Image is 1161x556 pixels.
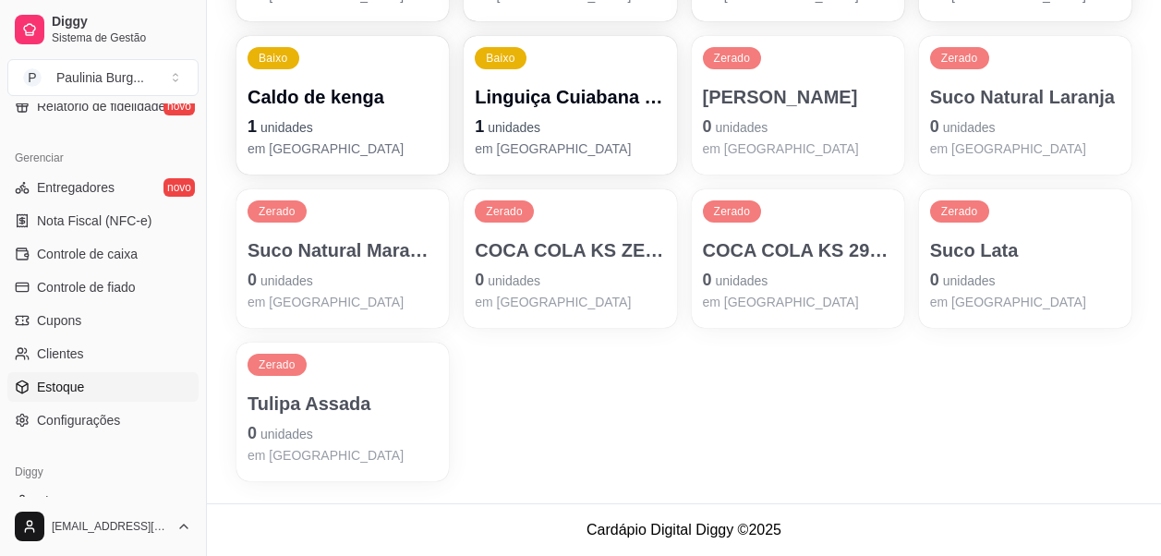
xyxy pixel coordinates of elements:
[716,120,768,135] span: unidades
[703,114,893,139] p: 0
[248,420,438,446] p: 0
[37,311,81,330] span: Cupons
[930,237,1120,263] p: Suco Lata
[37,97,165,115] span: Relatório de fidelidade
[52,14,191,30] span: Diggy
[37,344,84,363] span: Clientes
[7,487,199,516] a: Planos
[943,273,996,288] span: unidades
[930,267,1120,293] p: 0
[248,446,438,465] p: em [GEOGRAPHIC_DATA]
[475,84,665,110] p: Linguiça Cuiabana com queijo provolone
[930,114,1120,139] p: 0
[259,51,288,66] p: Baixo
[260,427,313,441] span: unidades
[23,68,42,87] span: P
[248,84,438,110] p: Caldo de kenga
[260,120,313,135] span: unidades
[714,51,751,66] p: Zerado
[52,30,191,45] span: Sistema de Gestão
[7,272,199,302] a: Controle de fiado
[248,114,438,139] p: 1
[236,189,449,328] button: ZeradoSuco Natural Maracuja0unidadesem [GEOGRAPHIC_DATA]
[259,357,296,372] p: Zerado
[52,519,169,534] span: [EMAIL_ADDRESS][DOMAIN_NAME]
[488,120,540,135] span: unidades
[7,91,199,121] a: Relatório de fidelidadenovo
[941,51,978,66] p: Zerado
[7,7,199,52] a: DiggySistema de Gestão
[7,339,199,369] a: Clientes
[56,68,144,87] div: Paulinia Burg ...
[7,143,199,173] div: Gerenciar
[703,237,893,263] p: COCA COLA KS 290ML
[714,204,751,219] p: Zerado
[7,306,199,335] a: Cupons
[464,36,676,175] button: BaixoLinguiça Cuiabana com queijo provolone1unidadesem [GEOGRAPHIC_DATA]
[7,239,199,269] a: Controle de caixa
[475,139,665,158] p: em [GEOGRAPHIC_DATA]
[7,504,199,549] button: [EMAIL_ADDRESS][DOMAIN_NAME]
[486,204,523,219] p: Zerado
[475,237,665,263] p: COCA COLA KS ZERO 290ml
[37,212,151,230] span: Nota Fiscal (NFC-e)
[486,51,515,66] p: Baixo
[236,36,449,175] button: BaixoCaldo de kenga1unidadesem [GEOGRAPHIC_DATA]
[37,178,115,197] span: Entregadores
[930,84,1120,110] p: Suco Natural Laranja
[7,405,199,435] a: Configurações
[703,139,893,158] p: em [GEOGRAPHIC_DATA]
[692,189,904,328] button: ZeradoCOCA COLA KS 290ML0unidadesem [GEOGRAPHIC_DATA]
[248,139,438,158] p: em [GEOGRAPHIC_DATA]
[703,267,893,293] p: 0
[930,293,1120,311] p: em [GEOGRAPHIC_DATA]
[37,245,138,263] span: Controle de caixa
[7,206,199,236] a: Nota Fiscal (NFC-e)
[488,273,540,288] span: unidades
[37,411,120,429] span: Configurações
[7,372,199,402] a: Estoque
[475,293,665,311] p: em [GEOGRAPHIC_DATA]
[703,293,893,311] p: em [GEOGRAPHIC_DATA]
[919,189,1131,328] button: ZeradoSuco Lata0unidadesem [GEOGRAPHIC_DATA]
[248,293,438,311] p: em [GEOGRAPHIC_DATA]
[236,343,449,481] button: ZeradoTulipa Assada0unidadesem [GEOGRAPHIC_DATA]
[207,503,1161,556] footer: Cardápio Digital Diggy © 2025
[930,139,1120,158] p: em [GEOGRAPHIC_DATA]
[259,204,296,219] p: Zerado
[37,378,84,396] span: Estoque
[37,492,77,511] span: Planos
[37,278,136,296] span: Controle de fiado
[703,84,893,110] p: [PERSON_NAME]
[919,36,1131,175] button: ZeradoSuco Natural Laranja0unidadesem [GEOGRAPHIC_DATA]
[464,189,676,328] button: ZeradoCOCA COLA KS ZERO 290ml0unidadesem [GEOGRAPHIC_DATA]
[941,204,978,219] p: Zerado
[248,267,438,293] p: 0
[943,120,996,135] span: unidades
[7,173,199,202] a: Entregadoresnovo
[7,457,199,487] div: Diggy
[248,391,438,417] p: Tulipa Assada
[7,59,199,96] button: Select a team
[716,273,768,288] span: unidades
[248,237,438,263] p: Suco Natural Maracuja
[692,36,904,175] button: Zerado[PERSON_NAME]0unidadesem [GEOGRAPHIC_DATA]
[475,114,665,139] p: 1
[260,273,313,288] span: unidades
[475,267,665,293] p: 0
